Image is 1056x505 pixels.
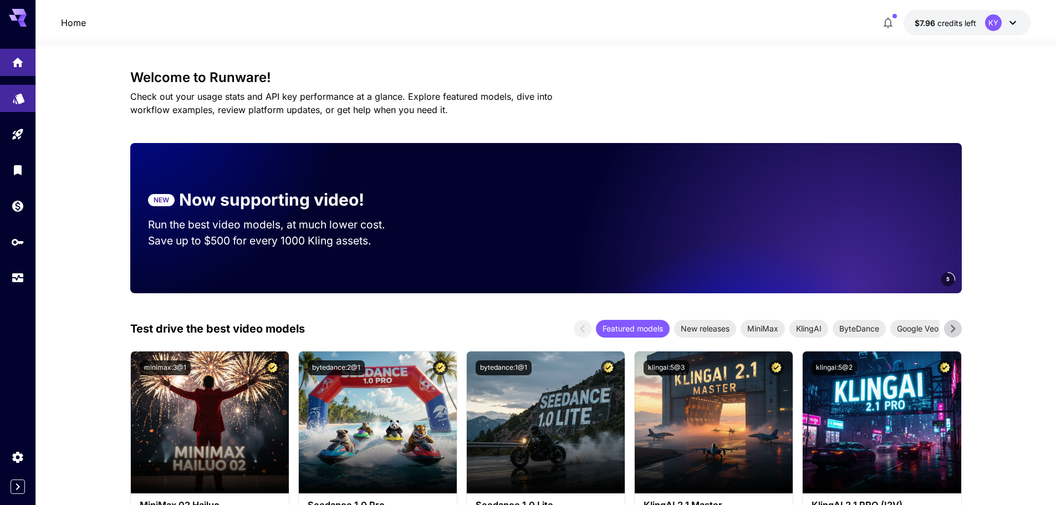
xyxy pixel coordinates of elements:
img: alt [131,351,289,493]
div: ByteDance [833,320,886,338]
span: KlingAI [789,323,828,334]
div: MiniMax [741,320,785,338]
button: bytedance:1@1 [476,360,532,375]
p: Now supporting video! [179,187,364,212]
p: Run the best video models, at much lower cost. [148,217,406,233]
a: Home [61,16,86,29]
button: Certified Model – Vetted for best performance and includes a commercial license. [433,360,448,375]
span: MiniMax [741,323,785,334]
div: Usage [11,271,24,285]
span: Check out your usage stats and API key performance at a glance. Explore featured models, dive int... [130,91,553,115]
button: Certified Model – Vetted for best performance and includes a commercial license. [769,360,784,375]
button: minimax:3@1 [140,360,191,375]
div: Google Veo [890,320,945,338]
div: New releases [674,320,736,338]
span: Featured models [596,323,670,334]
p: Save up to $500 for every 1000 Kling assets. [148,233,406,249]
div: Wallet [11,199,24,213]
img: alt [635,351,793,493]
div: KY [985,14,1002,31]
span: ByteDance [833,323,886,334]
button: Certified Model – Vetted for best performance and includes a commercial license. [937,360,952,375]
div: Featured models [596,320,670,338]
p: Test drive the best video models [130,320,305,337]
div: Settings [11,450,24,464]
div: Models [12,88,25,102]
button: klingai:5@3 [644,360,689,375]
div: KlingAI [789,320,828,338]
span: New releases [674,323,736,334]
nav: breadcrumb [61,16,86,29]
button: $7.95973KY [904,10,1031,35]
button: klingai:5@2 [812,360,857,375]
button: bytedance:2@1 [308,360,365,375]
span: credits left [937,18,976,28]
span: Google Veo [890,323,945,334]
div: Library [11,163,24,177]
div: API Keys [11,235,24,249]
div: Playground [11,127,24,141]
img: alt [467,351,625,493]
button: Expand sidebar [11,480,25,494]
span: $7.96 [915,18,937,28]
img: alt [299,351,457,493]
span: 5 [946,275,950,283]
p: NEW [154,195,169,205]
button: Certified Model – Vetted for best performance and includes a commercial license. [601,360,616,375]
button: Certified Model – Vetted for best performance and includes a commercial license. [265,360,280,375]
img: alt [803,351,961,493]
div: $7.95973 [915,17,976,29]
div: Home [11,52,24,66]
h3: Welcome to Runware! [130,70,962,85]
